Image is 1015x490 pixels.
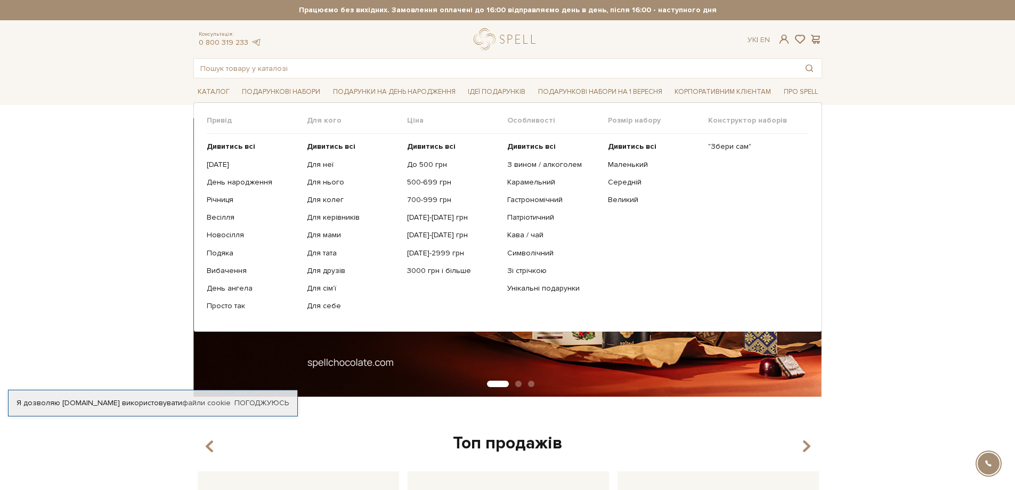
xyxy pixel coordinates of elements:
[407,248,499,258] a: [DATE]-2999 грн
[407,266,499,276] a: 3000 грн і більше
[199,31,262,38] span: Консультація:
[199,38,248,47] a: 0 800 319 233
[193,102,822,332] div: Каталог
[507,266,599,276] a: Зі стрічкою
[608,142,656,151] b: Дивитись всі
[307,195,399,205] a: Для колег
[207,142,255,151] b: Дивитись всі
[329,84,460,100] a: Подарунки на День народження
[407,230,499,240] a: [DATE]-[DATE] грн
[507,142,599,151] a: Дивитись всі
[797,59,822,78] button: Пошук товару у каталозі
[307,284,399,293] a: Для сім'ї
[748,35,770,45] div: Ук
[507,116,607,125] span: Особливості
[407,142,499,151] a: Дивитись всі
[307,178,399,187] a: Для нього
[207,195,299,205] a: Річниця
[207,284,299,293] a: День ангела
[608,160,700,170] a: Маленький
[515,381,522,387] button: Carousel Page 2
[507,284,599,293] a: Унікальні подарунки
[234,398,289,408] a: Погоджуюсь
[474,28,540,50] a: logo
[487,381,509,387] button: Carousel Page 1 (Current Slide)
[507,195,599,205] a: Гастрономічний
[407,213,499,222] a: [DATE]-[DATE] грн
[507,213,599,222] a: Патріотичний
[407,160,499,170] a: До 500 грн
[182,398,231,407] a: файли cookie
[251,38,262,47] a: telegram
[608,195,700,205] a: Великий
[407,178,499,187] a: 500-699 грн
[407,116,507,125] span: Ціна
[307,248,399,258] a: Для тата
[193,84,234,100] a: Каталог
[193,380,822,389] div: Carousel Pagination
[307,142,399,151] a: Дивитись всі
[407,195,499,205] a: 700-999 грн
[307,160,399,170] a: Для неї
[307,116,407,125] span: Для кого
[708,116,808,125] span: Конструктор наборів
[779,84,822,100] a: Про Spell
[608,178,700,187] a: Середній
[307,266,399,276] a: Для друзів
[307,301,399,311] a: Для себе
[307,142,355,151] b: Дивитись всі
[407,142,456,151] b: Дивитись всі
[757,35,758,44] span: |
[507,230,599,240] a: Кава / чай
[207,266,299,276] a: Вибачення
[670,83,775,101] a: Корпоративним клієнтам
[528,381,534,387] button: Carousel Page 3
[207,301,299,311] a: Просто так
[9,398,297,408] div: Я дозволяю [DOMAIN_NAME] використовувати
[507,248,599,258] a: Символічний
[307,230,399,240] a: Для мами
[507,160,599,170] a: З вином / алкоголем
[207,160,299,170] a: [DATE]
[207,178,299,187] a: День народження
[193,5,822,15] strong: Працюємо без вихідних. Замовлення оплачені до 16:00 відправляємо день в день, після 16:00 - насту...
[464,84,530,100] a: Ідеї подарунків
[307,213,399,222] a: Для керівників
[708,142,800,151] a: "Збери сам"
[507,142,556,151] b: Дивитись всі
[207,213,299,222] a: Весілля
[207,248,299,258] a: Подяка
[207,230,299,240] a: Новосілля
[507,178,599,187] a: Карамельний
[207,116,307,125] span: Привід
[193,432,822,455] div: Топ продажів
[608,116,708,125] span: Розмір набору
[534,83,667,101] a: Подарункові набори на 1 Вересня
[608,142,700,151] a: Дивитись всі
[207,142,299,151] a: Дивитись всі
[238,84,324,100] a: Подарункові набори
[194,59,797,78] input: Пошук товару у каталозі
[760,35,770,44] a: En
